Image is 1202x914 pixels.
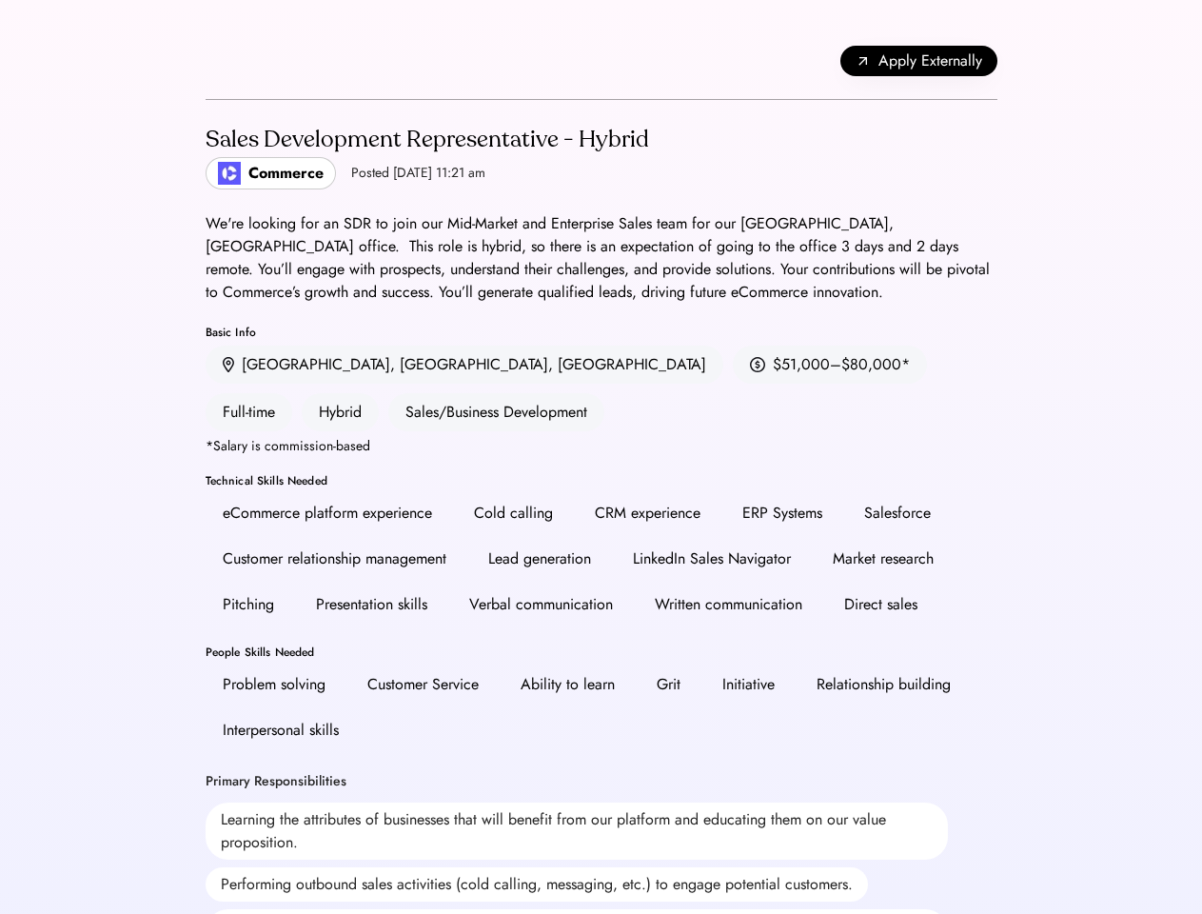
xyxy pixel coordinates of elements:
div: Grit [657,673,680,696]
div: Learning the attributes of businesses that will benefit from our platform and educating them on o... [206,803,948,860]
div: Posted [DATE] 11:21 am [351,164,485,183]
div: Pitching [223,593,274,616]
div: Written communication [655,593,802,616]
div: Sales/Business Development [388,393,604,431]
div: eCommerce platform experience [223,502,432,525]
div: People Skills Needed [206,646,997,658]
div: We're looking for an SDR to join our Mid-Market and Enterprise Sales team for our [GEOGRAPHIC_DAT... [206,212,997,304]
div: Full-time [206,393,292,431]
div: Basic Info [206,327,997,338]
div: Ability to learn [521,673,615,696]
div: *Salary is commission-based [206,439,370,452]
img: money.svg [750,356,765,373]
button: Apply Externally [840,46,997,76]
div: Hybrid [302,393,379,431]
div: Direct sales [844,593,917,616]
div: Primary Responsibilities [206,772,346,791]
div: Customer relationship management [223,547,446,570]
div: Relationship building [817,673,951,696]
div: CRM experience [595,502,700,525]
div: LinkedIn Sales Navigator [633,547,791,570]
div: Problem solving [223,673,325,696]
div: Initiative [722,673,775,696]
div: Market research [833,547,934,570]
span: Apply Externally [878,50,982,72]
div: [GEOGRAPHIC_DATA], [GEOGRAPHIC_DATA], [GEOGRAPHIC_DATA] [242,353,706,376]
div: $51,000–$80,000 [773,353,901,376]
img: poweredbycommerce_logo.jpeg [218,162,241,185]
div: Technical Skills Needed [206,475,997,487]
div: Commerce [248,162,324,185]
div: Sales Development Representative - Hybrid [206,125,649,155]
div: Salesforce [864,502,931,525]
div: ERP Systems [742,502,822,525]
div: Cold calling [474,502,553,525]
div: Verbal communication [469,593,613,616]
img: location.svg [223,357,234,373]
div: Interpersonal skills [223,719,339,742]
div: Lead generation [488,547,591,570]
div: Presentation skills [316,593,427,616]
div: Customer Service [367,673,479,696]
div: Performing outbound sales activities (cold calling, messaging, etc.) to engage potential customers. [206,867,868,902]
